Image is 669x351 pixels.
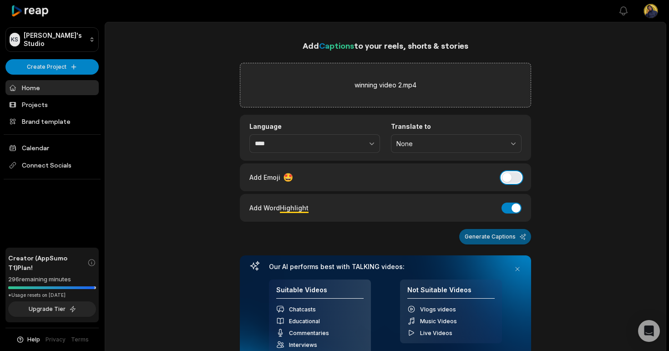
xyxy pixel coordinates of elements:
p: [PERSON_NAME]'s Studio [24,31,86,48]
h4: Suitable Videos [276,286,364,299]
span: Captions [319,41,354,51]
span: Creator (AppSumo T1) Plan! [8,253,87,272]
a: Calendar [5,140,99,155]
span: Music Videos [420,318,457,325]
h3: Our AI performs best with TALKING videos: [269,263,502,271]
span: Educational [289,318,320,325]
a: Terms [71,336,89,344]
a: Brand template [5,114,99,129]
h4: Not Suitable Videos [407,286,495,299]
span: Connect Socials [5,157,99,173]
button: None [391,134,522,153]
a: Privacy [46,336,66,344]
span: Interviews [289,341,317,348]
button: Create Project [5,59,99,75]
div: Add Word [249,202,309,214]
div: *Usage resets on [DATE] [8,292,96,299]
label: winning video 2.mp4 [355,80,416,91]
button: Generate Captions [459,229,531,244]
a: Home [5,80,99,95]
label: Translate to [391,122,522,131]
button: Help [16,336,40,344]
a: Projects [5,97,99,112]
span: Help [27,336,40,344]
span: Commentaries [289,330,329,336]
div: Open Intercom Messenger [638,320,660,342]
span: Add Emoji [249,173,280,182]
div: 296 remaining minutes [8,275,96,284]
div: KS [10,33,20,46]
span: 🤩 [283,171,293,183]
span: Live Videos [420,330,452,336]
label: Language [249,122,380,131]
h1: Add to your reels, shorts & stories [240,39,531,52]
span: Chatcasts [289,306,316,313]
span: Highlight [280,204,309,212]
span: None [396,140,503,148]
span: Vlogs videos [420,306,456,313]
button: Upgrade Tier [8,301,96,317]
